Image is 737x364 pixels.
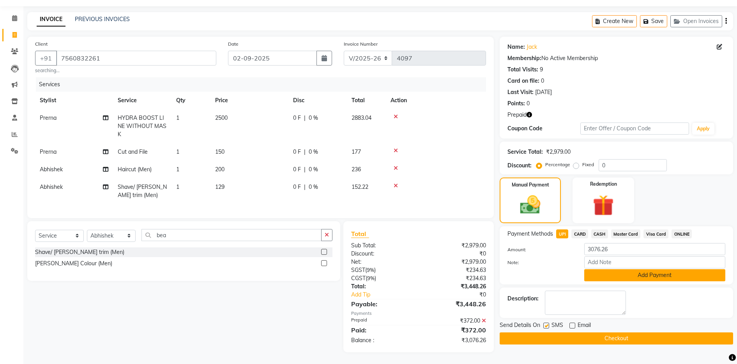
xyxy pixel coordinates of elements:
a: Add Tip [345,291,431,299]
div: ₹372.00 [419,325,492,335]
div: Membership: [507,54,541,62]
div: Services [36,77,492,92]
th: Action [386,92,486,109]
th: Service [113,92,171,109]
div: 0 [541,77,544,85]
div: Last Visit: [507,88,534,96]
input: Search or Scan [141,229,322,241]
span: Haircut (Men) [118,166,152,173]
label: Percentage [545,161,570,168]
span: 1 [176,148,179,155]
span: 152.22 [352,183,368,190]
div: ₹0 [419,250,492,258]
span: CARD [571,229,588,238]
button: Apply [692,123,714,135]
span: 0 F [293,165,301,174]
div: ₹372.00 [419,317,492,325]
div: Name: [507,43,525,51]
label: Fixed [582,161,594,168]
div: Card on file: [507,77,539,85]
span: Visa Card [643,229,668,238]
input: Amount [584,243,725,255]
span: Prerna [40,114,57,121]
span: Cut and File [118,148,148,155]
span: 9% [367,275,375,281]
span: SMS [551,321,563,331]
label: Amount: [502,246,578,253]
div: Sub Total: [345,241,419,250]
div: ( ) [345,274,419,282]
span: 177 [352,148,361,155]
span: 2500 [215,114,228,121]
button: Open Invoices [670,15,722,27]
img: _cash.svg [514,193,547,217]
button: Save [640,15,667,27]
span: Send Details On [500,321,540,331]
a: PREVIOUS INVOICES [75,16,130,23]
div: ( ) [345,266,419,274]
div: [PERSON_NAME] Colour (Men) [35,259,112,268]
div: ₹2,979.00 [419,241,492,250]
span: | [304,183,306,191]
small: searching... [35,67,216,74]
div: Service Total: [507,148,543,156]
span: 0 % [309,114,318,122]
span: Shave/ [PERSON_NAME] trim (Men) [118,183,167,199]
div: Payable: [345,299,419,309]
div: Payments [351,310,486,317]
div: Balance : [345,336,419,344]
input: Add Note [584,256,725,268]
span: UPI [556,229,568,238]
span: Email [578,321,591,331]
span: SGST [351,266,365,273]
span: 0 F [293,148,301,156]
span: 236 [352,166,361,173]
div: ₹3,076.26 [419,336,492,344]
th: Qty [171,92,210,109]
span: 1 [176,114,179,121]
th: Price [210,92,288,109]
span: Total [351,230,369,238]
label: Note: [502,259,578,266]
div: Discount: [507,162,532,170]
span: 200 [215,166,224,173]
div: Total Visits: [507,66,538,74]
img: _gift.svg [586,192,620,218]
div: ₹3,448.26 [419,282,492,291]
input: Enter Offer / Coupon Code [580,123,689,135]
div: ₹234.63 [419,266,492,274]
div: Description: [507,295,539,303]
div: ₹0 [431,291,492,299]
span: CGST [351,275,366,282]
span: 0 F [293,183,301,191]
span: 0 % [309,183,318,191]
span: 150 [215,148,224,155]
span: ONLINE [672,229,692,238]
label: Client [35,41,48,48]
div: No Active Membership [507,54,725,62]
div: Total: [345,282,419,291]
span: 1 [176,183,179,190]
div: ₹2,979.00 [419,258,492,266]
div: ₹234.63 [419,274,492,282]
span: 0 % [309,148,318,156]
span: HYDRA BOOST LINE WITHOUT MASK [118,114,166,138]
span: | [304,165,306,174]
span: Abhishek [40,183,63,190]
label: Manual Payment [512,181,549,188]
button: Add Payment [584,269,725,281]
label: Date [228,41,239,48]
span: 9% [367,267,374,273]
div: Net: [345,258,419,266]
label: Redemption [590,181,617,188]
label: Invoice Number [344,41,378,48]
div: Prepaid [345,317,419,325]
span: Payment Methods [507,230,553,238]
div: 0 [527,99,530,108]
div: Shave/ [PERSON_NAME] trim (Men) [35,248,124,256]
a: Jack [527,43,537,51]
span: CASH [591,229,608,238]
div: ₹2,979.00 [546,148,571,156]
span: 2883.04 [352,114,371,121]
span: 0 F [293,114,301,122]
